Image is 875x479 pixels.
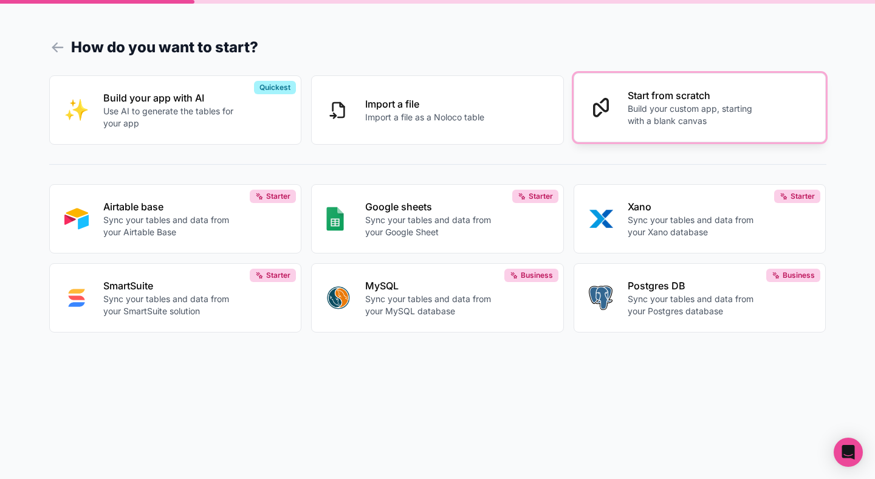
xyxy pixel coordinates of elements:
[103,91,238,105] p: Build your app with AI
[311,184,564,253] button: GOOGLE_SHEETSGoogle sheetsSync your tables and data from your Google SheetStarter
[628,293,763,317] p: Sync your tables and data from your Postgres database
[103,105,238,129] p: Use AI to generate the tables for your app
[574,263,826,333] button: POSTGRESPostgres DBSync your tables and data from your Postgres databaseBusiness
[574,184,826,253] button: XANOXanoSync your tables and data from your Xano databaseStarter
[574,73,826,142] button: Start from scratchBuild your custom app, starting with a blank canvas
[64,207,89,231] img: AIRTABLE
[365,293,500,317] p: Sync your tables and data from your MySQL database
[49,75,302,145] button: INTERNAL_WITH_AIBuild your app with AIUse AI to generate the tables for your appQuickest
[589,286,612,310] img: POSTGRES
[783,271,815,280] span: Business
[628,103,763,127] p: Build your custom app, starting with a blank canvas
[64,98,89,122] img: INTERNAL_WITH_AI
[103,278,238,293] p: SmartSuite
[49,263,302,333] button: SMART_SUITESmartSuiteSync your tables and data from your SmartSuite solutionStarter
[311,263,564,333] button: MYSQLMySQLSync your tables and data from your MySQL databaseBusiness
[103,199,238,214] p: Airtable base
[834,438,863,467] div: Open Intercom Messenger
[365,97,484,111] p: Import a file
[628,214,763,238] p: Sync your tables and data from your Xano database
[326,207,344,231] img: GOOGLE_SHEETS
[628,199,763,214] p: Xano
[529,191,553,201] span: Starter
[365,278,500,293] p: MySQL
[49,36,826,58] h1: How do you want to start?
[64,286,89,310] img: SMART_SUITE
[628,278,763,293] p: Postgres DB
[365,199,500,214] p: Google sheets
[103,214,238,238] p: Sync your tables and data from your Airtable Base
[266,271,290,280] span: Starter
[326,286,351,310] img: MYSQL
[266,191,290,201] span: Starter
[628,88,763,103] p: Start from scratch
[521,271,553,280] span: Business
[365,111,484,123] p: Import a file as a Noloco table
[254,81,296,94] div: Quickest
[311,75,564,145] button: Import a fileImport a file as a Noloco table
[365,214,500,238] p: Sync your tables and data from your Google Sheet
[589,207,613,231] img: XANO
[791,191,815,201] span: Starter
[49,184,302,253] button: AIRTABLEAirtable baseSync your tables and data from your Airtable BaseStarter
[103,293,238,317] p: Sync your tables and data from your SmartSuite solution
